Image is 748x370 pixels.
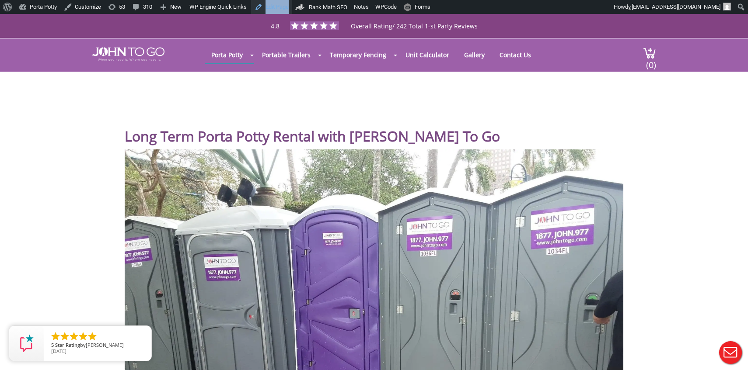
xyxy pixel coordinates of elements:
span: (0) [646,52,656,71]
img: JOHN to go [92,47,164,61]
span: by [51,342,144,349]
a: Temporary Fencing [323,46,393,63]
h1: Long Term Porta Potty Rental with [PERSON_NAME] To Go [125,107,623,145]
a: Unit Calculator [399,46,456,63]
li:  [78,331,88,342]
a: Portable Trailers [255,46,317,63]
a: Contact Us [493,46,538,63]
span: 4.8 [271,22,280,30]
li:  [87,331,98,342]
a: Porta Potty [205,46,249,63]
button: Live Chat [713,335,748,370]
span: Overall Rating/ 242 Total 1-st Party Reviews [351,22,478,48]
a: Gallery [458,46,491,63]
span: [PERSON_NAME] [86,342,124,348]
img: Review Rating [18,335,35,352]
li:  [50,331,61,342]
li:  [69,331,79,342]
img: cart a [643,47,656,59]
li:  [59,331,70,342]
span: [DATE] [51,348,66,354]
span: [EMAIL_ADDRESS][DOMAIN_NAME] [632,3,720,10]
span: Star Rating [55,342,80,348]
span: 5 [51,342,54,348]
span: Rank Math SEO [309,4,347,10]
